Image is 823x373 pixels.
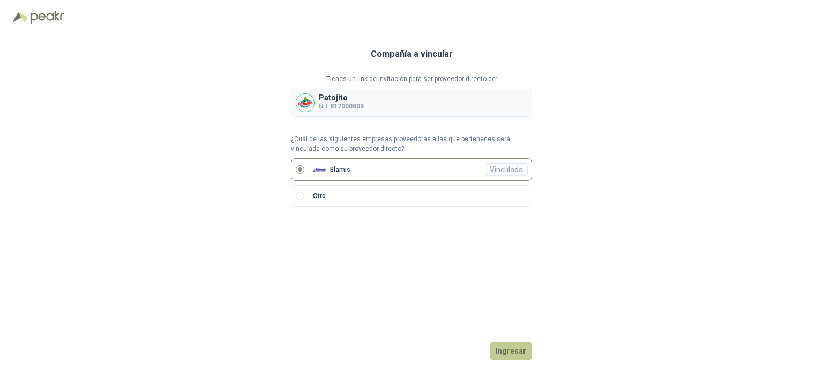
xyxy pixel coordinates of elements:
img: Company Logo [296,94,314,112]
img: Logo [13,12,28,23]
b: 817000809 [330,103,364,110]
p: ¿Cuál de las siguientes empresas proveedoras a las que perteneces será vinculada como su proveedo... [291,134,532,155]
p: Patojito [319,94,364,101]
p: Otro [313,191,326,201]
div: Vinculada [485,163,528,176]
button: Ingresar [490,342,532,360]
p: Blamis [330,166,350,173]
p: NIT [319,101,364,112]
img: Peakr [30,11,64,24]
img: Company Logo [313,163,326,176]
p: Tienes un link de invitación para ser proveedor directo de: [291,74,532,84]
h3: Compañía a vincular [371,47,453,61]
